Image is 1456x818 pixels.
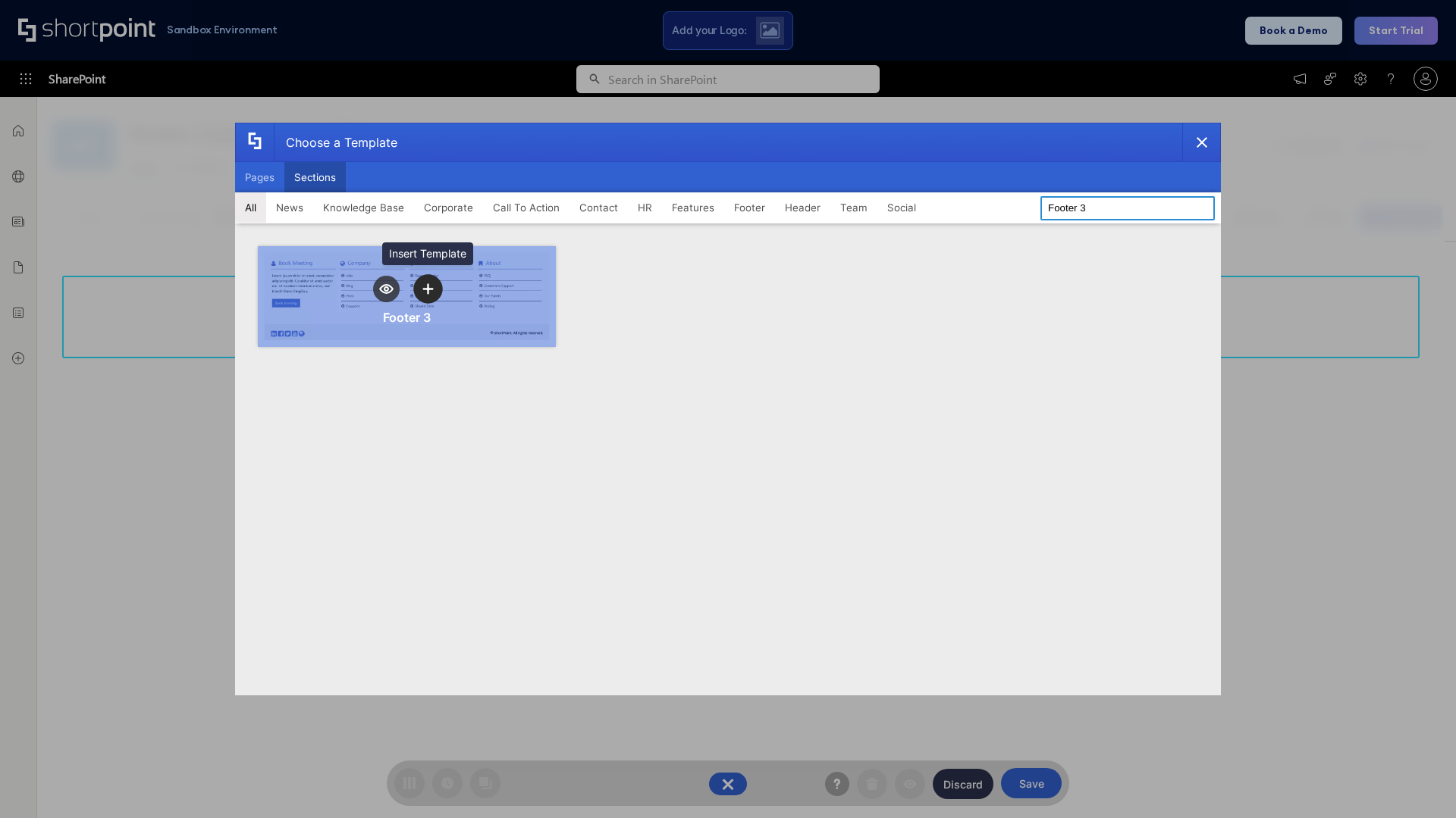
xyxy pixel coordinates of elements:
button: Features [662,192,724,223]
button: Call To Action [483,192,570,223]
button: All [235,192,266,223]
button: Knowledge Base [313,192,414,223]
button: News [266,192,313,223]
button: Footer [724,192,775,223]
input: Search [1040,196,1215,220]
iframe: Chat Widget [1380,745,1456,818]
button: Sections [284,162,346,192]
button: Team [830,192,877,223]
button: Header [775,192,830,223]
button: HR [628,192,662,223]
div: Footer 3 [383,310,431,325]
button: Pages [235,162,284,192]
div: template selector [235,123,1221,695]
button: Corporate [414,192,483,223]
div: Choose a Template [274,123,397,161]
button: Social [877,192,926,223]
button: Contact [570,192,628,223]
